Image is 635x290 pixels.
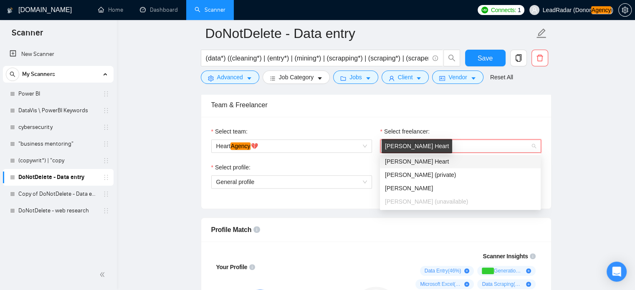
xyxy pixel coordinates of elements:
li: My Scanners [3,66,114,219]
button: setting [618,3,632,17]
span: Scanner Insights [483,253,528,259]
span: Jobs [349,73,362,82]
button: barsJob Categorycaret-down [263,71,330,84]
span: bars [270,75,276,81]
span: double-left [99,270,108,279]
span: caret-down [317,75,323,81]
button: search [6,68,19,81]
span: [PERSON_NAME] Heart [385,158,449,165]
em: Agency [230,142,251,150]
input: Search Freelance Jobs... [206,53,429,63]
span: copy [511,54,526,62]
button: idcardVendorcaret-down [432,71,483,84]
a: DataVis \ PowerBI Keywords [18,102,98,119]
span: My Scanners [22,66,55,83]
a: DoNotDelete - web research [18,202,98,219]
a: Copy of DoNotDelete - Data entry [18,186,98,202]
span: user [531,7,537,13]
button: copy [510,50,527,66]
button: settingAdvancedcaret-down [201,71,259,84]
span: LeadRadar (Donor ) [543,7,613,13]
button: delete [531,50,548,66]
span: plus-circle [526,268,531,273]
span: holder [103,107,109,114]
span: holder [103,124,109,131]
span: Job Category [279,73,314,82]
div: Please enter Select freelancer: [380,153,541,162]
span: Generation ( 25 %) [482,267,523,274]
a: Power BI [18,86,98,102]
label: Select freelancer: [380,127,430,136]
button: folderJobscaret-down [333,71,378,84]
a: "business mentoring" [18,136,98,152]
span: Connects: [491,5,516,15]
span: Select profile: [215,163,250,172]
span: plus-circle [464,282,469,287]
a: New Scanner [10,46,107,63]
span: info-circle [433,55,438,61]
span: Advanced [217,73,243,82]
span: caret-down [416,75,422,81]
span: Heart Agency 💔 [216,140,367,152]
span: [PERSON_NAME] (unavailable) [385,198,468,205]
span: plus-circle [464,268,469,273]
span: caret-down [365,75,371,81]
span: info-circle [249,264,255,270]
span: holder [103,191,109,197]
span: edit [536,28,547,39]
a: DoNotDelete - Data entry [18,169,98,186]
span: Client [398,73,413,82]
a: dashboardDashboard [140,6,178,13]
span: 1 [518,5,521,15]
a: setting [618,7,632,13]
span: holder [103,174,109,181]
span: Vendor [448,73,467,82]
span: folder [340,75,346,81]
em: Lead [482,267,493,274]
span: caret-down [246,75,252,81]
input: Select freelancer: [385,140,530,152]
a: homeHome [98,6,123,13]
span: setting [208,75,214,81]
button: userClientcaret-down [382,71,429,84]
span: info-circle [530,253,536,259]
img: logo [7,4,13,17]
span: idcard [439,75,445,81]
span: Scanner [5,27,50,44]
span: search [444,54,460,62]
span: Data Entry ( 46 %) [425,267,461,274]
span: General profile [216,179,255,185]
span: Your Profile [216,264,248,270]
li: New Scanner [3,46,114,63]
span: Save [478,53,493,63]
span: [PERSON_NAME] (private) [385,171,456,178]
span: holder [103,207,109,214]
span: [PERSON_NAME] [385,185,433,192]
span: user [389,75,395,81]
div: [PERSON_NAME] Heart [382,139,452,153]
span: caret-down [471,75,476,81]
a: cybersecurity [18,119,98,136]
label: Select team: [211,127,248,136]
input: Scanner name... [205,23,534,44]
em: Agency [591,6,612,14]
span: holder [103,91,109,97]
span: search [6,71,19,77]
img: upwork-logo.png [481,7,488,13]
div: Team & Freelancer [211,93,541,117]
span: plus-circle [526,282,531,287]
span: Data Scraping ( 19 %) [482,281,523,287]
button: search [443,50,460,66]
span: Microsoft Excel ( 20 %) [420,281,461,287]
a: Reset All [490,73,513,82]
div: Open Intercom Messenger [607,262,627,282]
span: info-circle [253,226,260,233]
span: holder [103,141,109,147]
span: Profile Match [211,226,252,233]
a: (copywrit*) | "copy [18,152,98,169]
span: holder [103,157,109,164]
span: delete [532,54,548,62]
a: searchScanner [195,6,225,13]
button: Save [465,50,506,66]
